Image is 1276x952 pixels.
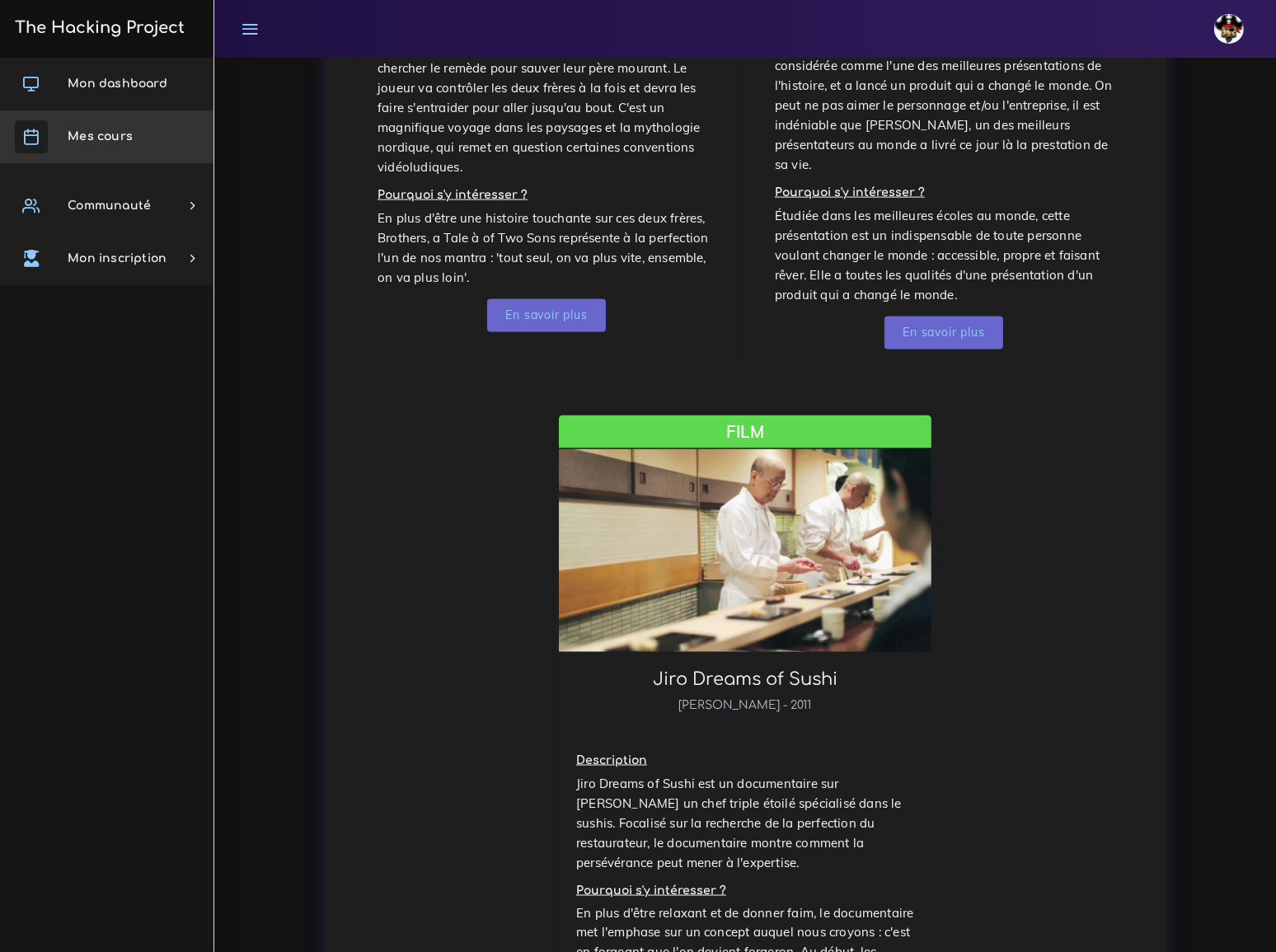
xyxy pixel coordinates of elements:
[884,317,1002,350] a: En savoir plus
[576,669,914,701] h3: Jiro Dreams of Sushi
[576,754,647,767] b: Description
[559,449,931,659] img: card image cap
[378,189,528,201] b: Pourquoi s'y intéresser ?
[576,884,726,897] b: Pourquoi s'y intéresser ?
[1214,14,1244,44] img: avatar
[68,199,151,212] span: Communauté
[378,19,715,177] p: [PERSON_NAME] d'un studio suédois, Brothers, a Tale à of Two Sons retrace l'odyssée de deux enfan...
[68,130,133,143] span: Mes cours
[68,252,167,265] span: Mon inscription
[378,209,715,288] p: En plus d'être une histoire touchante sur ces deux frères, Brothers, a Tale à of Two Sons représe...
[576,699,914,725] h6: [PERSON_NAME] - 2011
[775,186,925,199] b: Pourquoi s'y intéresser ?
[68,77,167,90] span: Mon dashboard
[775,206,1113,305] p: Étudiée dans les meilleures écoles au monde, cette présentation est un indispensable de toute per...
[487,299,605,333] a: En savoir plus
[576,774,914,873] p: Jiro Dreams of Sushi est un documentaire sur [PERSON_NAME] un chef triple étoilé spécialisé dans ...
[559,415,931,449] div: Film
[775,16,1113,175] p: Every once in a while, a revolutionnary product comes along. Cette présentation mythique de l'iPh...
[10,19,185,37] h3: The Hacking Project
